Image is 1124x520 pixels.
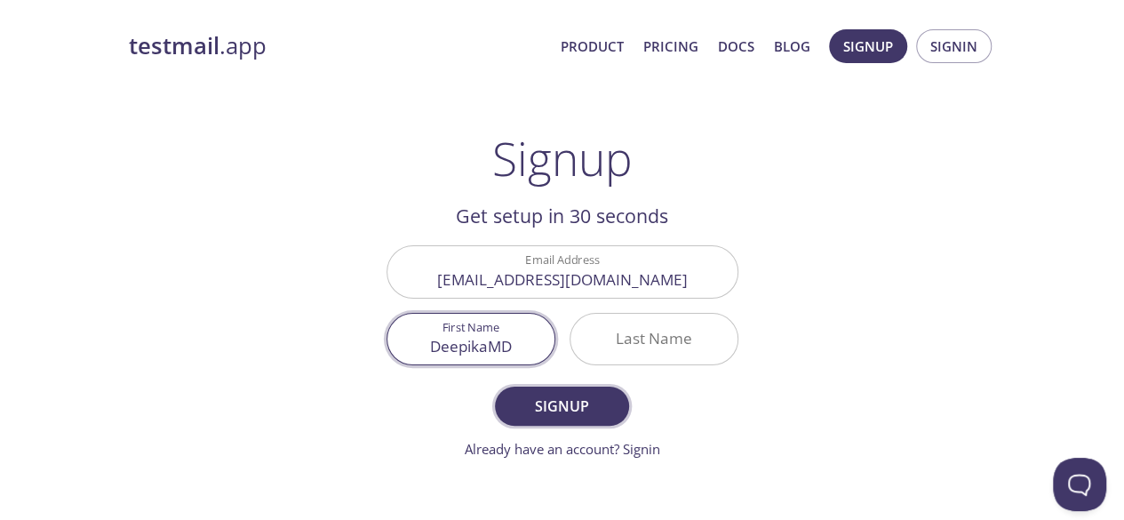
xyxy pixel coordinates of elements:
span: Signin [930,35,977,58]
a: Blog [774,35,810,58]
h2: Get setup in 30 seconds [387,201,738,231]
span: Signup [514,394,609,419]
a: testmail.app [129,31,546,61]
a: Docs [718,35,754,58]
button: Signin [916,29,992,63]
iframe: Help Scout Beacon - Open [1053,458,1106,511]
button: Signup [829,29,907,63]
button: Signup [495,387,628,426]
h1: Signup [492,132,633,185]
span: Signup [843,35,893,58]
a: Already have an account? Signin [465,440,660,458]
strong: testmail [129,30,219,61]
a: Pricing [643,35,698,58]
a: Product [561,35,624,58]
